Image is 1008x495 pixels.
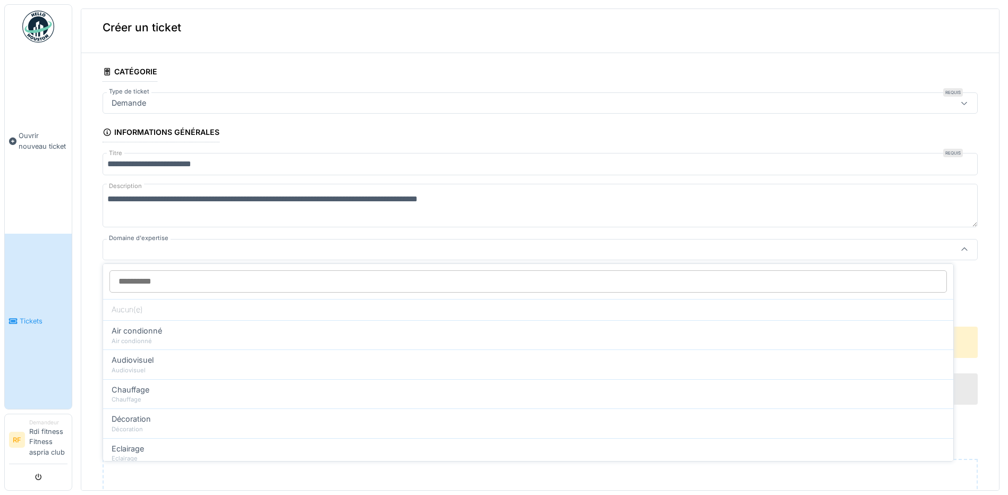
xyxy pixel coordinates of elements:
div: Décoration [112,425,945,434]
img: Badge_color-CXgf-gQk.svg [22,11,54,42]
a: RF DemandeurRdi fitness Fitness aspria club [9,419,67,464]
span: Air condionné [112,325,162,337]
div: Air condionné [112,337,945,346]
div: Aucun(e) [103,299,953,320]
li: Rdi fitness Fitness aspria club [29,419,67,462]
div: Audiovisuel [112,366,945,375]
div: Requis [943,88,963,97]
div: Catégorie [103,64,157,82]
div: Eclairage [112,454,945,463]
a: Tickets [5,234,72,409]
span: Ouvrir nouveau ticket [19,131,67,151]
label: Titre [107,149,124,158]
a: Ouvrir nouveau ticket [5,48,72,234]
label: Description [107,180,144,193]
div: Chauffage [112,395,945,404]
span: Tickets [20,316,67,326]
span: Décoration [112,413,151,425]
label: Type de ticket [107,87,151,96]
div: Demande [107,97,150,109]
div: Requis [943,149,963,157]
div: Créer un ticket [81,2,999,53]
li: RF [9,432,25,448]
span: Eclairage [112,443,144,455]
span: Audiovisuel [112,354,154,366]
span: Chauffage [112,384,149,396]
div: Informations générales [103,124,219,142]
label: Domaine d'expertise [107,234,171,243]
div: Demandeur [29,419,67,426]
